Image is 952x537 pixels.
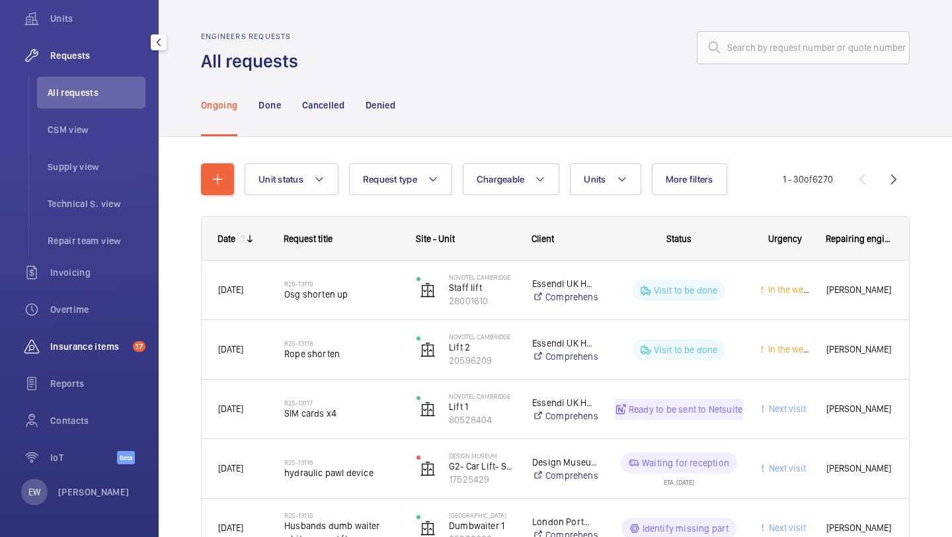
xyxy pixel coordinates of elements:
[258,99,280,112] p: Done
[366,99,395,112] p: Denied
[652,163,727,195] button: More filters
[532,469,598,482] a: Comprehensive
[664,474,694,485] div: ETA: [DATE]
[50,303,145,316] span: Overtime
[666,233,692,244] span: Status
[420,461,436,477] img: elevator.svg
[284,458,399,466] h2: R25-13116
[420,342,436,358] img: elevator.svg
[449,511,515,519] p: [GEOGRAPHIC_DATA]
[218,233,235,244] div: Date
[48,123,145,136] span: CSM view
[629,403,742,416] p: Ready to be sent to Netsuite
[826,233,893,244] span: Repairing engineer
[28,485,40,499] p: EW
[826,461,892,476] span: [PERSON_NAME]
[449,333,515,341] p: NOVOTEL CAMBRIDGE
[449,354,515,367] p: 20596209
[532,396,598,409] p: Essendi UK Hotels 1 Limited
[284,399,399,407] h2: R25-13117
[584,174,606,185] span: Units
[768,233,802,244] span: Urgency
[420,282,436,298] img: elevator.svg
[201,32,306,41] h2: Engineers requests
[349,163,452,195] button: Request type
[245,163,338,195] button: Unit status
[48,197,145,210] span: Technical S. view
[218,403,243,414] span: [DATE]
[50,414,145,427] span: Contacts
[218,463,243,474] span: [DATE]
[420,401,436,417] img: elevator.svg
[48,86,145,99] span: All requests
[666,174,713,185] span: More filters
[783,175,833,184] span: 1 - 30 6270
[826,520,892,536] span: [PERSON_NAME]
[50,377,145,390] span: Reports
[48,234,145,247] span: Repair team view
[50,49,145,62] span: Requests
[449,273,515,281] p: NOVOTEL CAMBRIDGE
[766,463,806,474] span: Next visit
[766,522,806,533] span: Next visit
[284,511,399,519] h2: R25-13115
[420,520,436,536] img: elevator.svg
[449,473,515,486] p: 17525429
[201,49,306,73] h1: All requests
[50,266,145,279] span: Invoicing
[642,456,729,470] p: Waiting for reception
[449,460,515,473] p: G2- Car Lift- SC38738
[463,163,560,195] button: Chargeable
[449,392,515,400] p: NOVOTEL CAMBRIDGE
[449,341,515,354] p: Lift 2
[654,284,718,297] p: Visit to be done
[416,233,455,244] span: Site - Unit
[302,99,344,112] p: Cancelled
[449,452,515,460] p: Design Museum
[449,400,515,413] p: Lift 1
[449,294,515,308] p: 28001610
[363,174,417,185] span: Request type
[532,290,598,304] a: Comprehensive
[50,12,145,25] span: Units
[284,280,399,288] h2: R25-13119
[284,233,333,244] span: Request title
[532,409,598,423] a: Comprehensive
[201,99,237,112] p: Ongoing
[449,519,515,532] p: Dumbwaiter 1
[284,347,399,360] span: Rope shorten
[766,344,813,354] span: In the week
[133,341,145,352] span: 17
[826,401,892,417] span: [PERSON_NAME]
[477,174,525,185] span: Chargeable
[50,340,128,353] span: Insurance items
[218,284,243,295] span: [DATE]
[532,233,554,244] span: Client
[284,288,399,301] span: Osg shorten up
[697,31,910,64] input: Search by request number or quote number
[766,284,813,295] span: In the week
[570,163,641,195] button: Units
[58,485,130,499] p: [PERSON_NAME]
[766,403,806,414] span: Next visit
[532,350,598,363] a: Comprehensive
[532,277,598,290] p: Essendi UK Hotels 1 Limited
[50,451,117,464] span: IoT
[532,515,598,528] p: London Portman Hotel Ltd
[532,337,598,350] p: Essendi UK Hotels 1 Limited
[48,160,145,173] span: Supply view
[117,451,135,464] span: Beta
[284,407,399,420] span: SIM cards x4
[284,466,399,479] span: hydraulic pawl device
[218,522,243,533] span: [DATE]
[826,342,892,357] span: [PERSON_NAME]
[654,343,718,356] p: Visit to be done
[218,344,243,354] span: [DATE]
[804,174,813,185] span: of
[449,413,515,427] p: 80528404
[284,339,399,347] h2: R25-13118
[449,281,515,294] p: Staff lift
[643,522,729,535] p: Identify missing part
[826,282,892,298] span: [PERSON_NAME]
[258,174,303,185] span: Unit status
